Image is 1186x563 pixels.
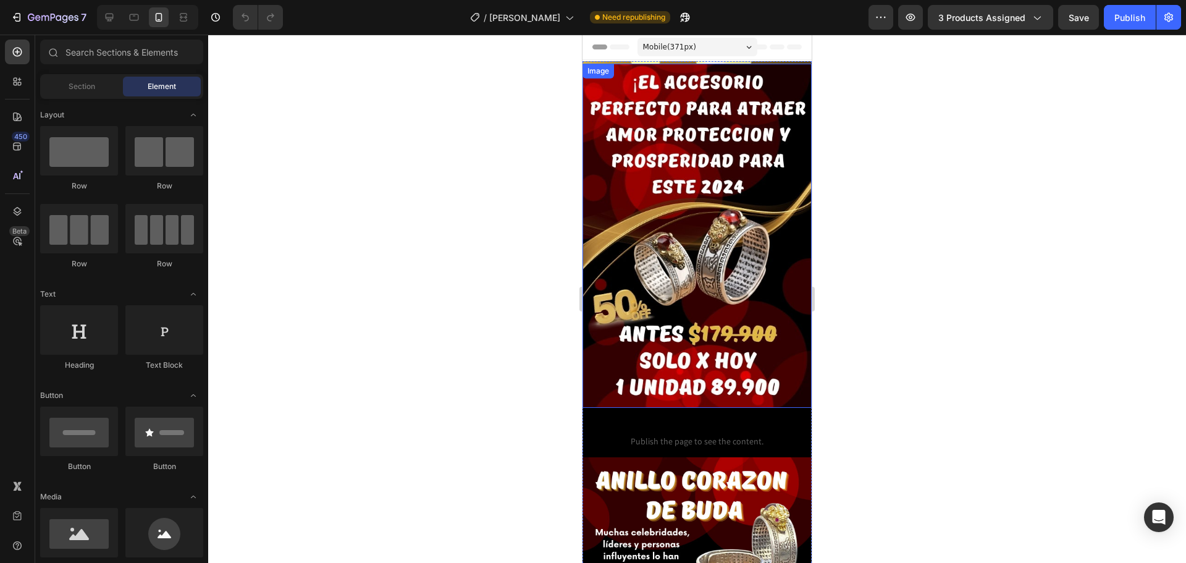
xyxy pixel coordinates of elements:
button: Publish [1104,5,1156,30]
span: Text [40,289,56,300]
div: Text Block [125,360,203,371]
iframe: Design area [582,35,812,563]
button: 7 [5,5,92,30]
span: / [484,11,487,24]
div: Row [40,258,118,269]
div: Button [40,461,118,472]
button: 3 products assigned [928,5,1053,30]
span: Section [69,81,95,92]
span: Layout [40,109,64,121]
div: 450 [12,132,30,142]
div: Row [125,258,203,269]
span: Save [1069,12,1089,23]
span: Toggle open [183,105,203,125]
button: Save [1058,5,1099,30]
span: Media [40,491,62,502]
div: Beta [9,226,30,236]
span: Button [40,390,63,401]
span: Toggle open [183,386,203,405]
p: 7 [81,10,86,25]
div: Publish [1114,11,1145,24]
div: Heading [40,360,118,371]
span: 3 products assigned [938,11,1025,24]
span: Need republishing [602,12,665,23]
span: Element [148,81,176,92]
div: Undo/Redo [233,5,283,30]
div: Row [40,180,118,192]
span: Toggle open [183,284,203,304]
span: Toggle open [183,487,203,507]
div: Button [125,461,203,472]
div: Open Intercom Messenger [1144,502,1174,532]
div: Row [125,180,203,192]
span: [PERSON_NAME] [489,11,560,24]
input: Search Sections & Elements [40,40,203,64]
